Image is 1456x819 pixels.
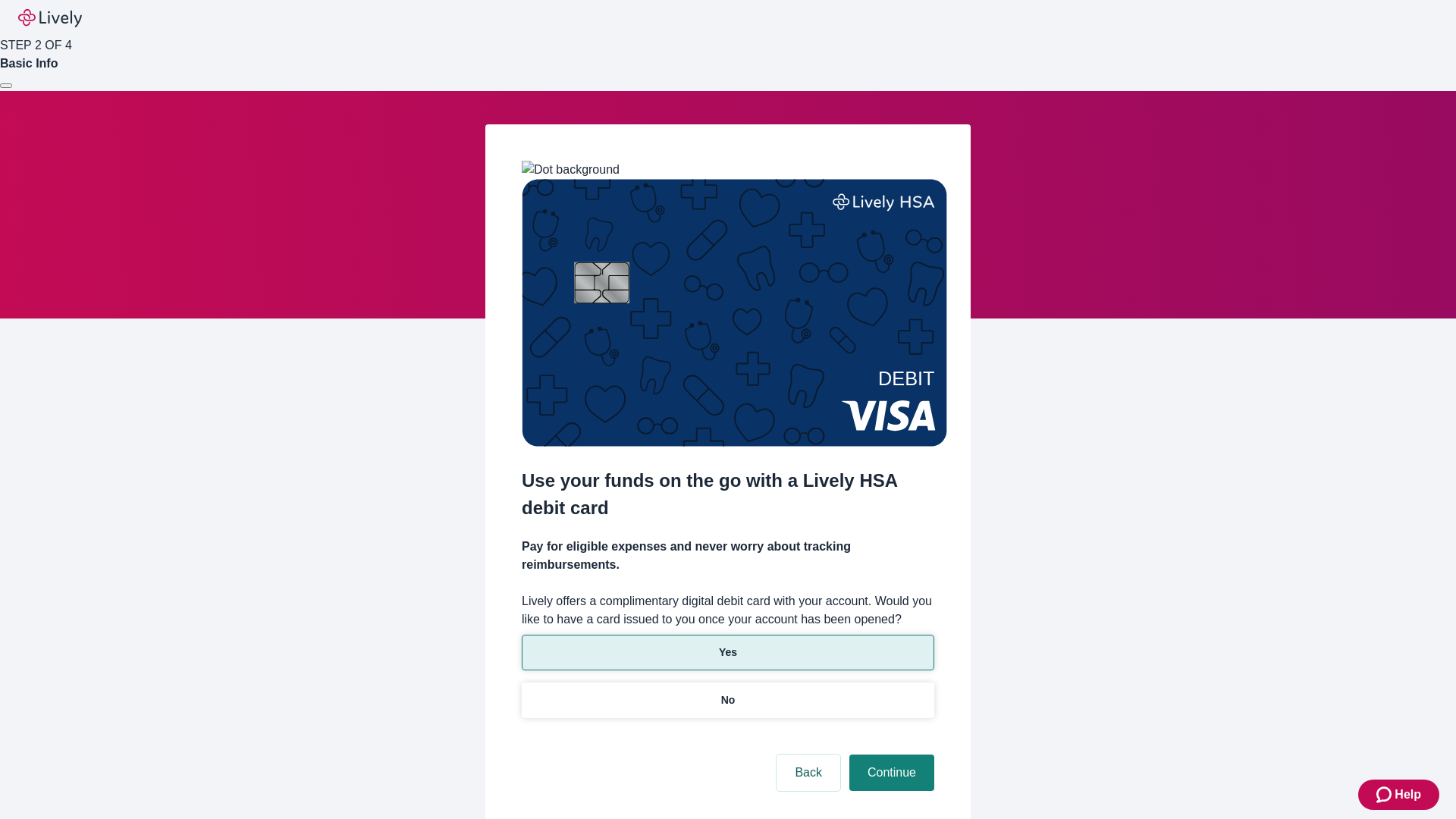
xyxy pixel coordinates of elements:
[522,682,934,718] button: No
[522,635,934,670] button: Yes
[1358,780,1439,810] button: Zendesk support iconHelp
[777,755,840,791] button: Back
[849,755,934,791] button: Continue
[18,9,82,27] img: Lively
[721,692,736,708] p: No
[1395,786,1421,804] span: Help
[522,161,620,179] img: Dot background
[1376,786,1395,804] svg: Zendesk support icon
[522,592,934,629] label: Lively offers a complimentary digital debit card with your account. Would you like to have a card...
[719,645,737,661] p: Yes
[522,179,947,447] img: Debit card
[522,538,934,574] h4: Pay for eligible expenses and never worry about tracking reimbursements.
[522,467,934,522] h2: Use your funds on the go with a Lively HSA debit card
